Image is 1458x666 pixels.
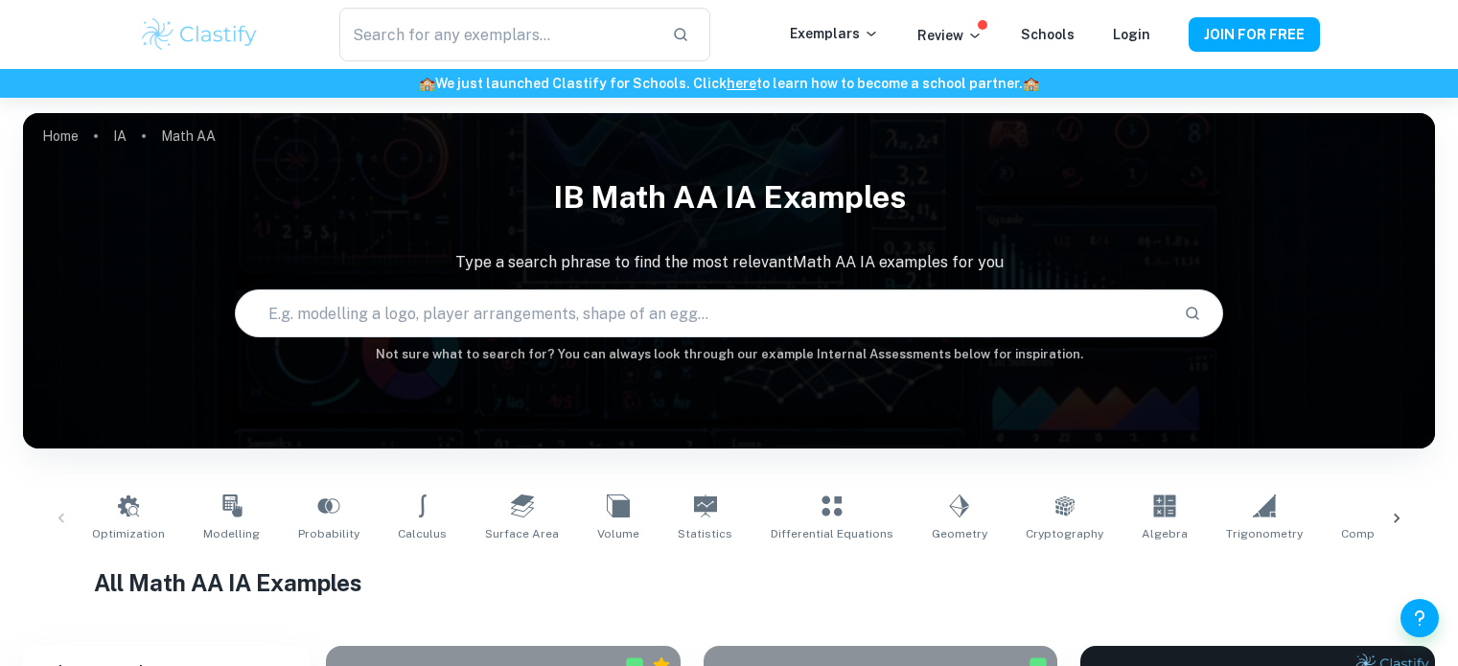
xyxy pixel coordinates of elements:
h1: All Math AA IA Examples [94,565,1365,600]
span: Calculus [398,525,447,542]
span: Statistics [678,525,732,542]
a: Schools [1021,27,1075,42]
p: Math AA [161,126,216,147]
input: E.g. modelling a logo, player arrangements, shape of an egg... [236,287,1169,340]
button: Search [1176,297,1209,330]
span: Cryptography [1026,525,1103,542]
button: JOIN FOR FREE [1189,17,1320,52]
span: 🏫 [1023,76,1039,91]
h1: IB Math AA IA examples [23,167,1435,228]
p: Exemplars [790,23,879,44]
h6: Not sure what to search for? You can always look through our example Internal Assessments below f... [23,345,1435,364]
span: Differential Equations [771,525,893,542]
span: Probability [298,525,359,542]
span: Algebra [1142,525,1188,542]
span: Surface Area [485,525,559,542]
p: Review [917,25,983,46]
span: Geometry [932,525,987,542]
span: Optimization [92,525,165,542]
p: Type a search phrase to find the most relevant Math AA IA examples for you [23,251,1435,274]
button: Help and Feedback [1400,599,1439,637]
a: Home [42,123,79,149]
span: Complex Numbers [1341,525,1446,542]
img: Clastify logo [139,15,261,54]
span: Trigonometry [1226,525,1303,542]
a: Login [1113,27,1150,42]
h6: We just launched Clastify for Schools. Click to learn how to become a school partner. [4,73,1454,94]
span: 🏫 [419,76,435,91]
a: here [727,76,756,91]
span: Volume [597,525,639,542]
span: Modelling [203,525,260,542]
input: Search for any exemplars... [339,8,656,61]
a: IA [113,123,127,149]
